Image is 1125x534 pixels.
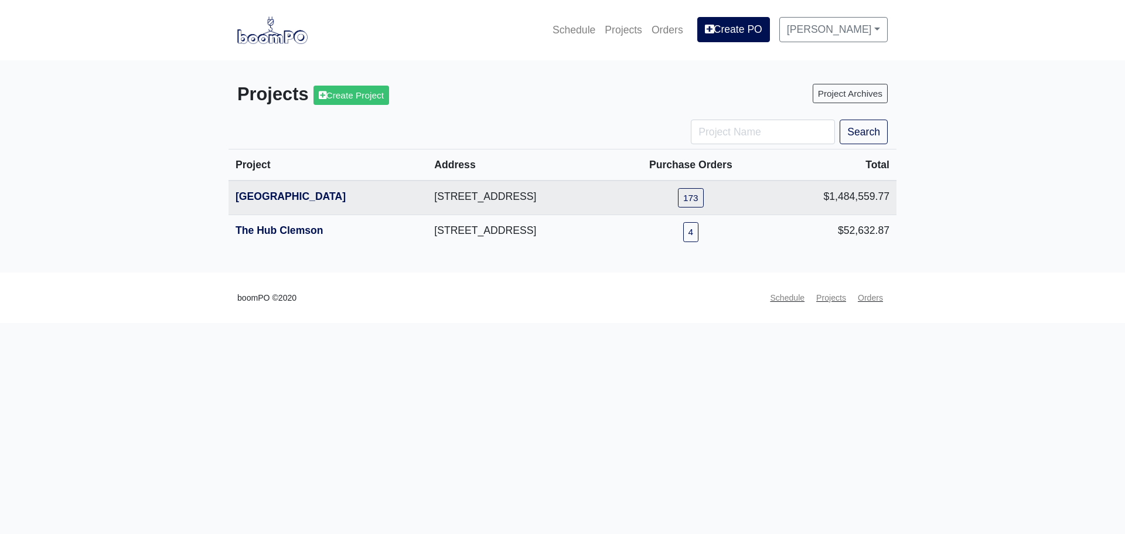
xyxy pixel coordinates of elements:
[427,149,613,181] th: Address
[683,222,699,242] a: 4
[237,16,308,43] img: boomPO
[600,17,647,43] a: Projects
[237,291,296,305] small: boomPO ©2020
[812,287,851,309] a: Projects
[237,84,554,106] h3: Projects
[813,84,888,103] a: Project Archives
[697,17,770,42] a: Create PO
[229,149,427,181] th: Project
[769,149,896,181] th: Total
[236,225,323,236] a: The Hub Clemson
[769,215,896,249] td: $52,632.87
[647,17,688,43] a: Orders
[548,17,600,43] a: Schedule
[853,287,888,309] a: Orders
[765,287,809,309] a: Schedule
[678,188,704,208] a: 173
[427,215,613,249] td: [STREET_ADDRESS]
[779,17,888,42] a: [PERSON_NAME]
[313,86,389,105] a: Create Project
[613,149,768,181] th: Purchase Orders
[691,120,835,144] input: Project Name
[769,181,896,215] td: $1,484,559.77
[427,181,613,215] td: [STREET_ADDRESS]
[840,120,888,144] button: Search
[236,191,346,202] a: [GEOGRAPHIC_DATA]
